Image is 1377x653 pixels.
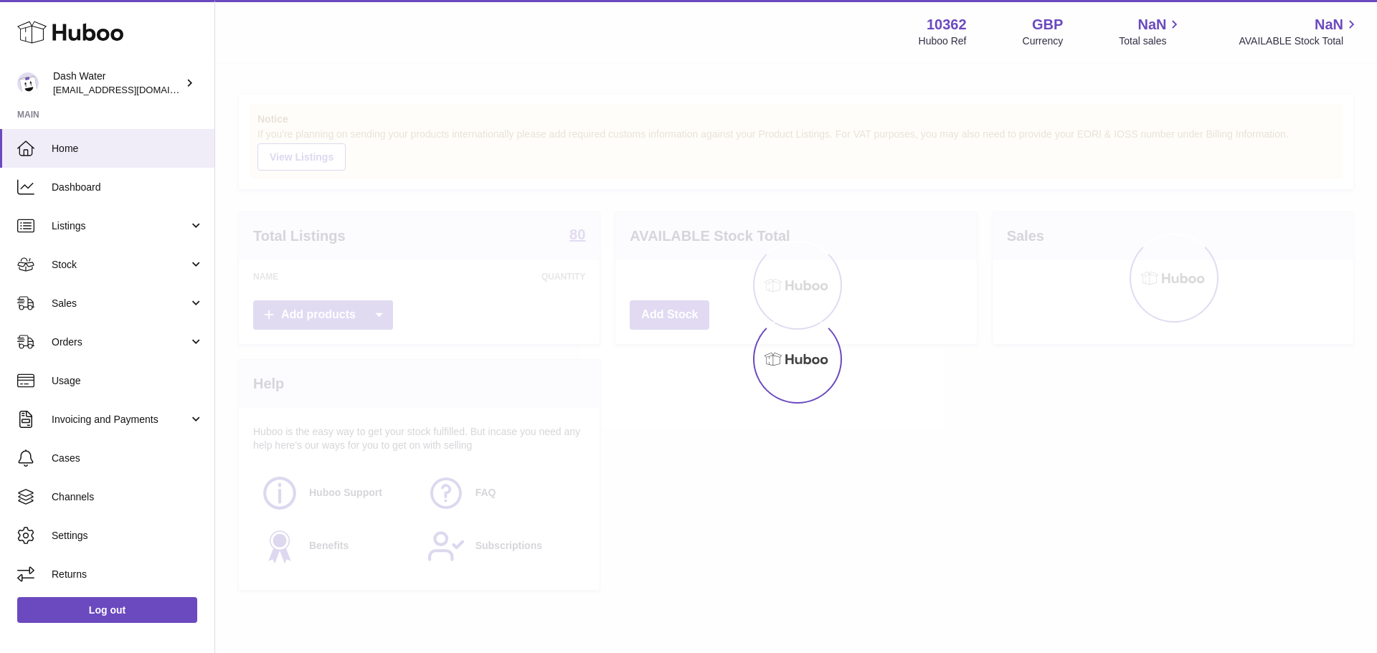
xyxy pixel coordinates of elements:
span: NaN [1315,15,1343,34]
span: Returns [52,568,204,581]
div: Currency [1023,34,1064,48]
a: Log out [17,597,197,623]
span: Total sales [1119,34,1183,48]
span: Sales [52,297,189,310]
div: Huboo Ref [919,34,967,48]
span: Orders [52,335,189,349]
span: Dashboard [52,181,204,194]
a: NaN AVAILABLE Stock Total [1239,15,1360,48]
span: Stock [52,258,189,272]
strong: GBP [1032,15,1063,34]
span: Listings [52,219,189,233]
span: Home [52,142,204,156]
span: AVAILABLE Stock Total [1239,34,1360,48]
span: Settings [52,529,204,543]
span: NaN [1137,15,1166,34]
img: internalAdmin-10362@internal.huboo.com [17,72,39,94]
span: Usage [52,374,204,388]
div: Dash Water [53,70,182,97]
a: NaN Total sales [1119,15,1183,48]
strong: 10362 [927,15,967,34]
span: Channels [52,490,204,504]
span: [EMAIL_ADDRESS][DOMAIN_NAME] [53,84,211,95]
span: Invoicing and Payments [52,413,189,426]
span: Cases [52,452,204,465]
